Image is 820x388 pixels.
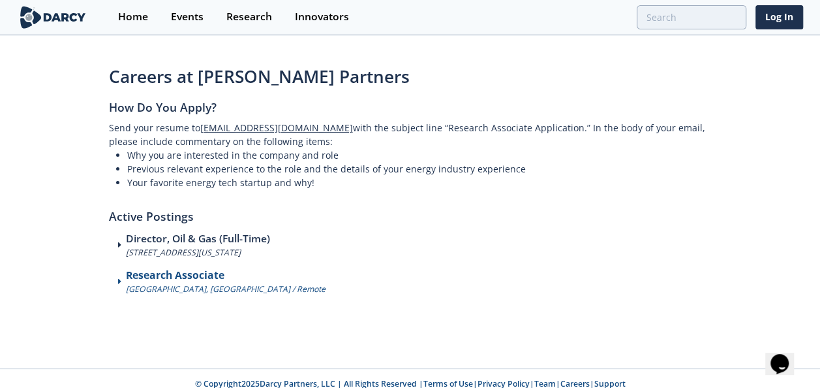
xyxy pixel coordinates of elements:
div: Research [226,12,272,22]
li: Previous relevant experience to the role and the details of your energy industry experience [127,162,712,176]
a: Log In [755,5,803,29]
img: logo-wide.svg [18,6,89,29]
p: Send your resume to with the subject line “Research Associate Application.” In the body of your e... [109,121,712,148]
p: [GEOGRAPHIC_DATA], [GEOGRAPHIC_DATA] / Remote [126,283,326,295]
input: Advanced Search [637,5,746,29]
div: Events [171,12,204,22]
h1: Careers at [PERSON_NAME] Partners [109,64,712,89]
iframe: chat widget [765,336,807,375]
li: Your favorite energy tech startup and why! [127,176,712,189]
h2: Active Postings [109,189,712,232]
h2: How Do You Apply? [109,99,712,120]
h3: Research Associate [126,268,326,283]
div: Home [118,12,148,22]
p: [STREET_ADDRESS][US_STATE] [126,247,270,259]
div: Innovators [295,12,349,22]
li: Why you are interested in the company and role [127,148,712,162]
a: [EMAIL_ADDRESS][DOMAIN_NAME] [200,121,353,134]
h3: Director, Oil & Gas (Full-Time) [126,231,270,247]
